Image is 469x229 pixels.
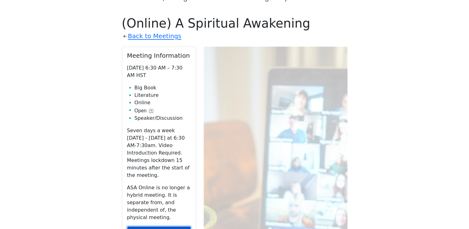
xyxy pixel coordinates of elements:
[127,127,191,179] p: Seven days a week [DATE] - [DATE] at 6:30 AM-7:30am. Video Introduction Required. Meetings lockdo...
[135,115,191,122] li: Speaker/Discussion
[135,107,147,115] span: Open
[127,52,191,59] h2: Meeting Information
[135,99,191,106] li: Online
[127,64,191,79] p: [DATE] 6:30 AM – 7:30 AM HST
[135,107,153,115] button: Open
[135,84,191,92] li: Big Book
[122,16,347,31] h1: (Online) A Spiritual Awakening
[128,31,181,42] a: Back to Meetings
[135,92,191,99] li: Literature
[127,184,191,221] p: ASA Online is no longer a hybrid meeting. It is separate from, and independent of, the physical m...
